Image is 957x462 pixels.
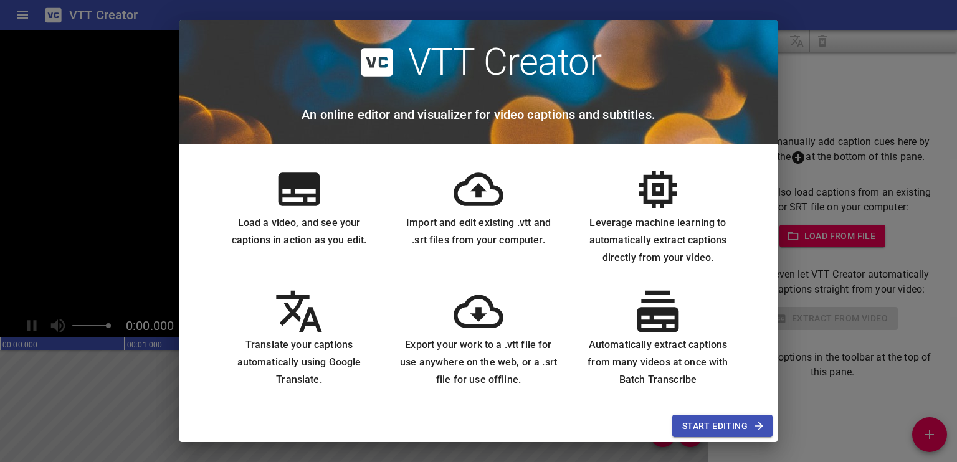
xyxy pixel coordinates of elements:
h6: Import and edit existing .vtt and .srt files from your computer. [399,214,558,249]
h6: Export your work to a .vtt file for use anywhere on the web, or a .srt file for use offline. [399,336,558,389]
h6: Translate your captions automatically using Google Translate. [219,336,379,389]
h6: Leverage machine learning to automatically extract captions directly from your video. [578,214,738,266]
h6: An online editor and visualizer for video captions and subtitles. [302,105,655,125]
h6: Load a video, and see your captions in action as you edit. [219,214,379,249]
span: Start Editing [682,418,763,434]
button: Start Editing [672,415,773,438]
h6: Automatically extract captions from many videos at once with Batch Transcribe [578,336,738,389]
h2: VTT Creator [408,40,602,85]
